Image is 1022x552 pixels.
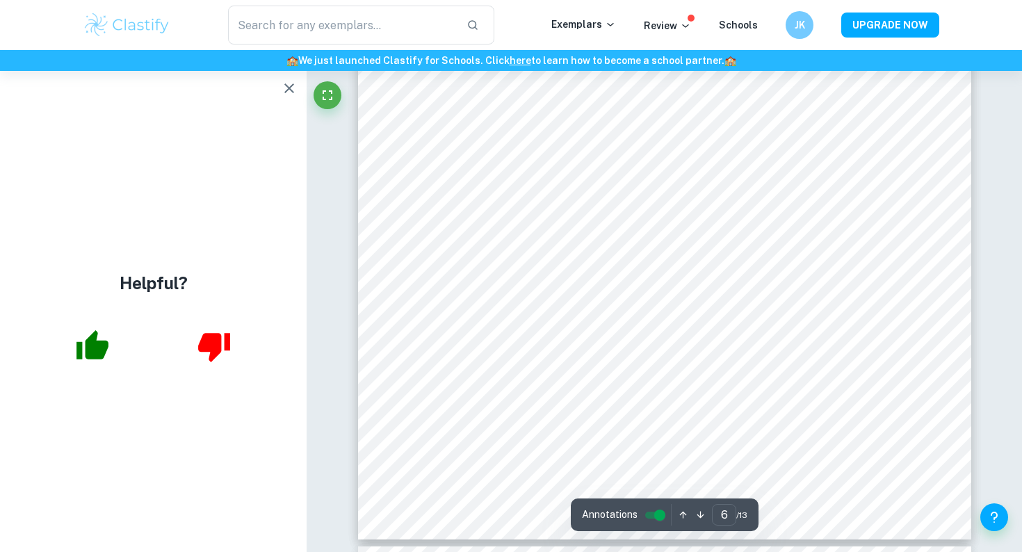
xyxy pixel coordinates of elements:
[786,11,813,39] button: JK
[719,19,758,31] a: Schools
[551,17,616,32] p: Exemplars
[582,508,638,522] span: Annotations
[510,55,531,66] a: here
[83,11,171,39] img: Clastify logo
[841,13,939,38] button: UPGRADE NOW
[736,509,747,521] span: / 13
[228,6,455,44] input: Search for any exemplars...
[3,53,1019,68] h6: We just launched Clastify for Schools. Click to learn how to become a school partner.
[286,55,298,66] span: 🏫
[644,18,691,33] p: Review
[314,81,341,109] button: Fullscreen
[792,17,808,33] h6: JK
[724,55,736,66] span: 🏫
[120,270,188,295] h4: Helpful?
[980,503,1008,531] button: Help and Feedback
